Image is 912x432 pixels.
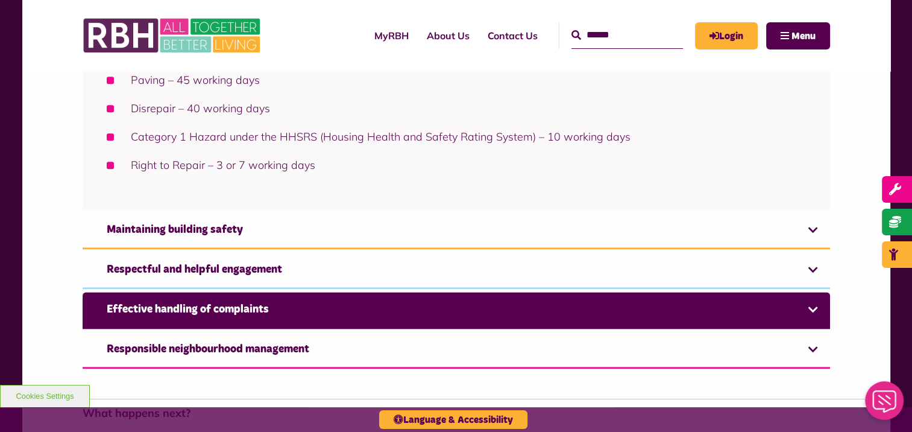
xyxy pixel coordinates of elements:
a: MyRBH [365,19,418,52]
li: Paving – 45 working days [107,72,806,88]
input: Search [571,22,683,48]
span: Menu [791,31,816,41]
a: About Us [418,19,479,52]
strong: What happens next? [83,406,190,420]
li: Right to Repair – 3 or 7 working days [107,157,806,173]
a: Maintaining building safety [83,212,830,249]
iframe: Netcall Web Assistant for live chat [858,378,912,432]
a: Effective handling of complaints [83,292,830,329]
li: Disrepair – 40 working days [107,100,806,116]
a: MyRBH [695,22,758,49]
a: Respectful and helpful engagement [83,252,830,289]
a: Contact Us [479,19,547,52]
img: RBH [83,12,263,59]
a: Responsible neighbourhood management [83,332,830,369]
button: Language & Accessibility [379,410,527,429]
li: Category 1 Hazard under the HHSRS (Housing Health and Safety Rating System) – 10 working days [107,129,806,145]
button: Navigation [766,22,830,49]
